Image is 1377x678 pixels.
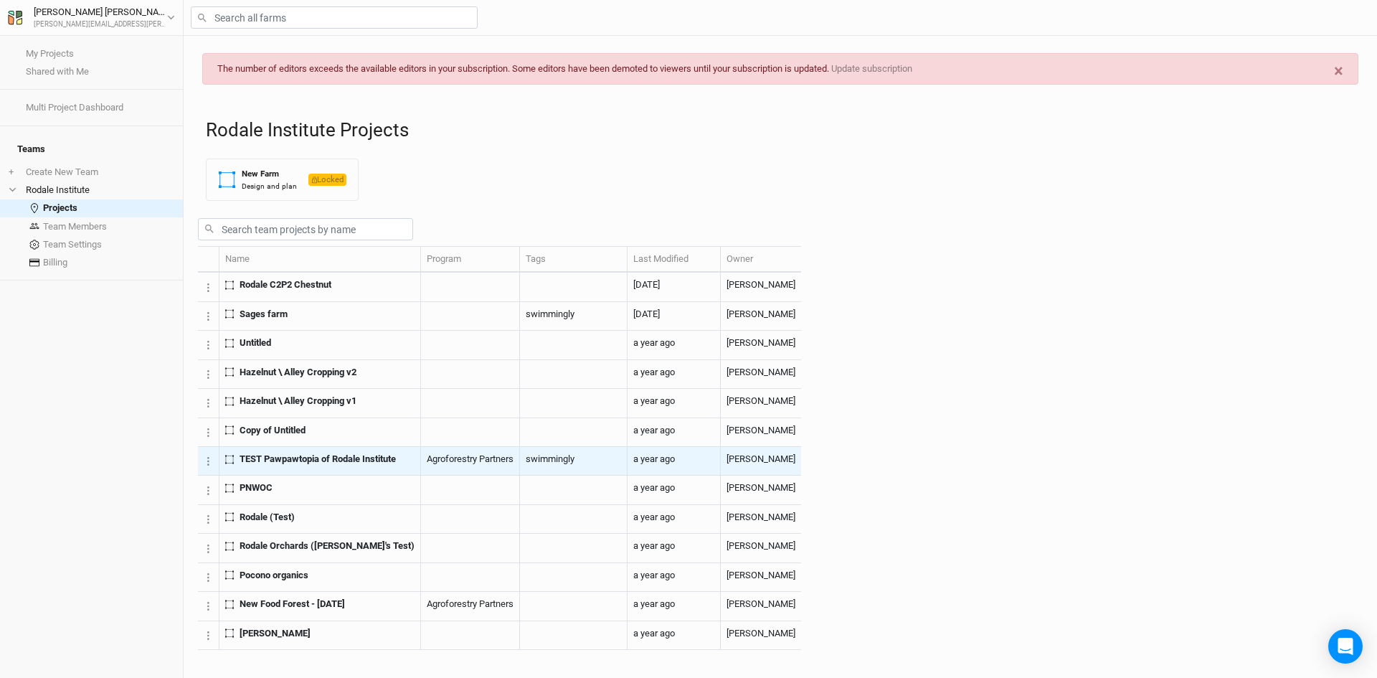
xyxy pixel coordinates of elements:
span: Sep 18, 2024 11:38 AM [633,482,675,493]
span: Apr 16, 2025 6:55 AM [633,279,660,290]
span: Rodale Orchards (Sam's Test) [240,540,415,552]
span: Sep 18, 2024 11:18 AM [633,512,675,522]
span: Hazelnut \ Alley Cropping v1 [240,395,356,408]
span: Mar 27, 2024 2:47 PM [633,628,675,639]
span: alyssa@propagateag.com [727,337,795,348]
span: Sages farm [240,308,288,321]
span: Agroforestry Partners [427,453,514,464]
div: Design and plan [242,181,297,192]
span: leigh.archer@rodaleinstitute.org [727,395,795,406]
span: Pocono organics [240,569,308,582]
span: cj@propagateag.com [727,279,795,290]
div: [PERSON_NAME] [PERSON_NAME] [34,5,167,19]
span: leigh.archer@rodaleinstitute.org [727,570,795,580]
span: × [1334,61,1343,81]
div: New Farm [242,168,297,180]
th: Name [219,247,421,273]
h1: Rodale Institute Projects [206,119,1363,141]
span: New Food Forest - June 2024 [240,598,345,611]
span: Jun 14, 2024 6:03 PM [633,598,675,609]
span: TEST Pawpawtopia of Rodale Institute [240,453,396,466]
span: Sep 26, 2024 11:45 AM [633,395,675,406]
span: + [9,166,14,178]
div: swimmingly [526,453,621,466]
a: Update subscription [831,63,912,74]
span: Rodale (Test) [240,511,295,524]
span: Oct 10, 2024 11:15 PM [633,337,675,348]
span: Agroforestry Partners [427,598,514,609]
span: Copy of Untitled [240,424,306,437]
span: alyssa@propagateag.com [727,425,795,435]
span: Mar 27, 2025 2:04 PM [633,309,660,319]
span: Taylor Dias - Sage [240,627,311,640]
span: Untitled [240,336,271,349]
span: leigh.archer@rodaleinstitute.org [727,628,795,639]
div: swimmingly [526,453,574,466]
span: Sep 18, 2024 11:14 AM [633,540,675,551]
h4: Teams [9,135,174,164]
span: Sep 26, 2024 4:12 PM [633,367,675,377]
input: Search team projects by name [198,218,413,240]
input: Search all farms [191,6,478,29]
th: Tags [520,247,628,273]
span: cj@propagateag.com [727,512,795,522]
button: [PERSON_NAME] [PERSON_NAME][PERSON_NAME][EMAIL_ADDRESS][PERSON_NAME][DOMAIN_NAME] [7,4,176,30]
span: leigh.archer@rodaleinstitute.org [727,598,795,609]
div: swimmingly [526,308,621,321]
span: leigh.archer@rodaleinstitute.org [727,367,795,377]
span: Hazelnut \ Alley Cropping v2 [240,366,356,379]
span: leigh.archer@rodaleinstitute.org [727,482,795,493]
div: The number of editors exceeds the available editors in your subscription. Some editors have been ... [202,53,1358,85]
th: Last Modified [628,247,721,273]
div: Open Intercom Messenger [1328,629,1363,664]
span: PNWOC [240,481,273,494]
button: Close [1320,54,1358,88]
th: Owner [721,247,801,273]
span: Sep 20, 2024 8:44 AM [633,453,675,464]
span: leigh.archer@rodaleinstitute.org [727,453,795,464]
button: New FarmDesign and planLocked [206,159,359,201]
div: swimmingly [526,308,574,321]
span: leigh.archer@rodaleinstitute.org [727,309,795,319]
div: [PERSON_NAME][EMAIL_ADDRESS][PERSON_NAME][DOMAIN_NAME] [34,19,167,30]
span: Aug 14, 2024 1:39 PM [633,570,675,580]
span: Sep 25, 2024 9:25 AM [633,425,675,435]
th: Program [421,247,520,273]
span: Rodale C2P2 Chestnut [240,278,331,291]
span: Locked [308,174,346,186]
span: leigh.archer@rodaleinstitute.org [727,540,795,551]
